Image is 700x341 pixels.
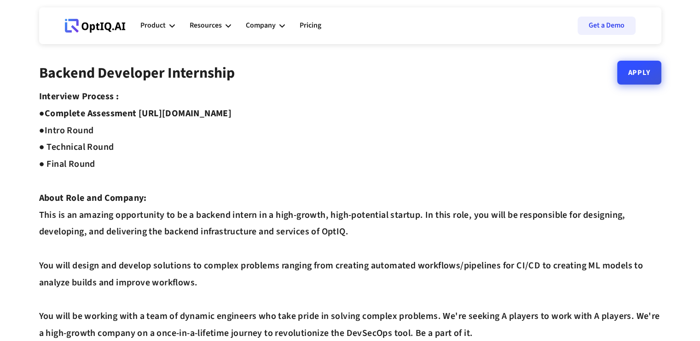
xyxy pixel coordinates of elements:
strong: Backend Developer Internship [39,63,235,84]
div: Product [140,12,175,40]
div: Resources [190,19,222,32]
div: Resources [190,12,231,40]
a: Apply [617,61,661,85]
strong: Complete Assessment [URL][DOMAIN_NAME] ● [39,107,232,137]
div: Product [140,19,166,32]
a: Webflow Homepage [65,12,126,40]
strong: About Role and Company: [39,192,147,205]
div: Company [246,12,285,40]
div: Company [246,19,276,32]
a: Pricing [300,12,321,40]
strong: Interview Process : [39,90,119,103]
a: Get a Demo [578,17,636,35]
